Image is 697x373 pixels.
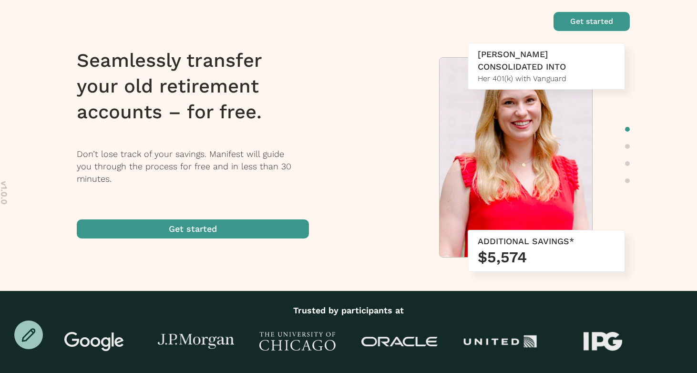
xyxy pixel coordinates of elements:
button: Get started [77,219,309,238]
h1: Seamlessly transfer your old retirement accounts – for free. [77,48,321,125]
div: [PERSON_NAME] CONSOLIDATED INTO [478,48,615,73]
div: Her 401(k) with Vanguard [478,73,615,84]
img: Oracle [361,337,438,347]
div: ADDITIONAL SAVINGS* [478,235,615,248]
p: Don’t lose track of your savings. Manifest will guide you through the process for free and in les... [77,148,321,185]
img: University of Chicago [259,332,336,351]
img: Google [56,332,133,351]
h3: $5,574 [478,248,615,267]
img: J.P Morgan [158,334,234,350]
img: Meredith [440,58,592,262]
button: Get started [553,12,630,31]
